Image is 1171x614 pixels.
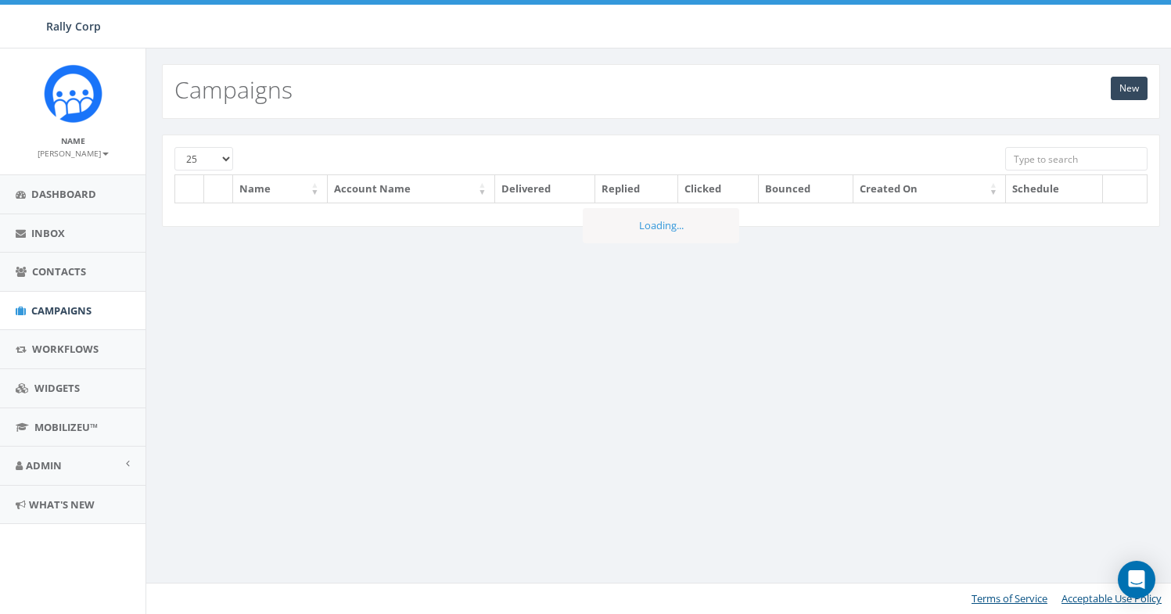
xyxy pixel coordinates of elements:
span: MobilizeU™ [34,420,98,434]
th: Schedule [1006,175,1103,203]
span: Admin [26,458,62,472]
a: New [1111,77,1148,100]
th: Clicked [678,175,759,203]
th: Bounced [759,175,853,203]
div: Open Intercom Messenger [1118,561,1155,598]
span: Widgets [34,381,80,395]
small: [PERSON_NAME] [38,148,109,159]
th: Account Name [328,175,495,203]
a: [PERSON_NAME] [38,145,109,160]
span: Rally Corp [46,19,101,34]
th: Name [233,175,328,203]
span: Workflows [32,342,99,356]
th: Delivered [495,175,596,203]
span: Contacts [32,264,86,278]
a: Terms of Service [972,591,1047,605]
th: Created On [853,175,1006,203]
span: What's New [29,497,95,512]
small: Name [61,135,85,146]
th: Replied [595,175,678,203]
span: Campaigns [31,303,92,318]
input: Type to search [1005,147,1148,171]
span: Inbox [31,226,65,240]
div: Loading... [583,208,739,243]
h2: Campaigns [174,77,293,102]
a: Acceptable Use Policy [1061,591,1162,605]
span: Dashboard [31,187,96,201]
img: Icon_1.png [44,64,102,123]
